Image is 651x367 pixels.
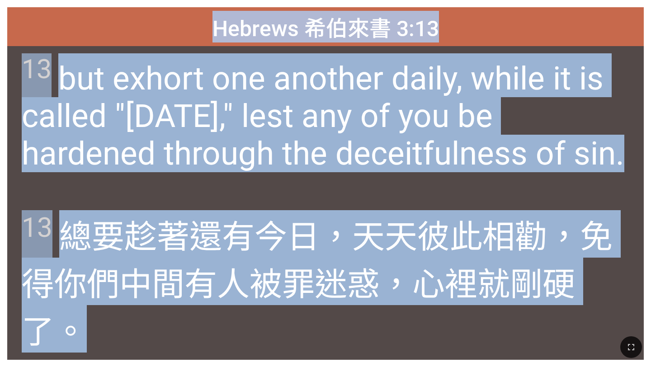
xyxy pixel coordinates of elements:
wg1438: 相勸 [22,218,613,351]
wg235: 趁著 [22,218,613,351]
wg1537: 有人被罪 [22,265,575,351]
wg3870: ，免得 [22,218,613,351]
sup: 13 [22,212,52,244]
wg2564: 今日 [22,218,613,351]
wg4645: 。 [54,313,87,351]
sup: 13 [22,53,52,85]
wg5216: 中間 [22,265,575,351]
span: 總要 [22,210,629,353]
span: but exhort one another daily, while it is called "[DATE]," lest any of you be hardened through th... [22,53,629,172]
wg4594: ，天天 [22,218,613,351]
wg3363: 你們 [22,265,575,351]
span: Hebrews 希伯來書 3:13 [212,11,439,42]
wg2250: 彼此 [22,218,613,351]
wg3739: 還有 [22,218,613,351]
